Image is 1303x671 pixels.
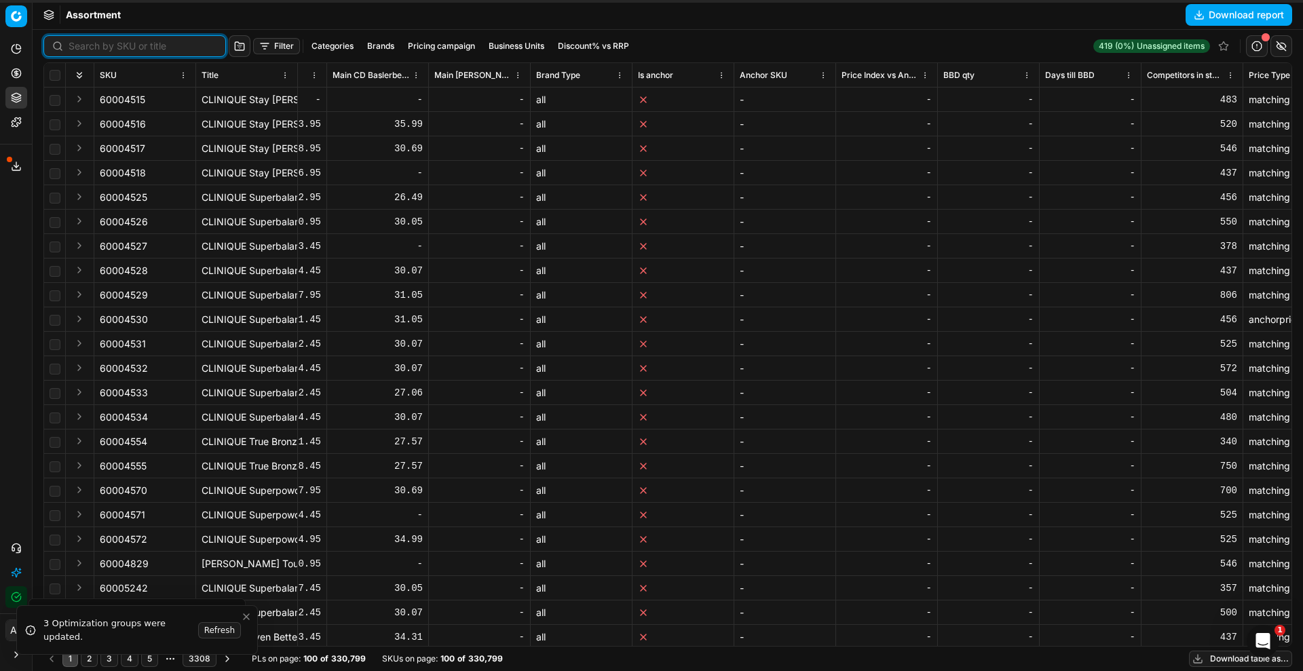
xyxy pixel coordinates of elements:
[71,579,88,596] button: Expand
[434,581,525,595] div: -
[69,39,217,53] input: Search by SKU or title
[202,337,292,351] div: CLINIQUE Superbalanced N/A Flüssige Foundation CN 60 LINEN 30 ml
[943,459,1034,473] div: -
[100,362,148,375] span: 60004532
[1045,581,1135,595] div: -
[202,410,292,424] div: CLINIQUE Superbalanced N/A Flüssige Foundation CN 13.5 PETAL 30 ml
[100,191,147,204] span: 60004525
[1045,435,1135,448] div: -
[943,484,1034,497] div: -
[740,386,830,400] div: -
[842,362,932,375] div: -
[100,264,148,277] span: 60004528
[1045,288,1135,302] div: -
[1189,651,1292,667] button: Download table as...
[1147,239,1237,253] div: 378
[71,140,88,156] button: Expand
[842,484,932,497] div: -
[943,70,975,81] span: BBD qty
[100,166,146,180] span: 60004518
[536,533,626,546] div: all
[740,288,830,302] div: -
[434,264,525,277] div: -
[434,557,525,571] div: -
[434,484,525,497] div: -
[333,484,423,497] div: 30.69
[100,581,148,595] span: 60005242
[434,191,525,204] div: -
[536,215,626,229] div: all
[1147,264,1237,277] div: 437
[1147,288,1237,302] div: 806
[333,410,423,424] div: 30.07
[434,606,525,619] div: -
[71,286,88,303] button: Expand
[943,362,1034,375] div: -
[1247,625,1279,657] iframe: Intercom live chat
[71,433,88,449] button: Expand
[66,8,121,22] nav: breadcrumb
[100,435,147,448] span: 60004554
[434,166,525,180] div: -
[1147,410,1237,424] div: 480
[100,288,148,302] span: 60004529
[333,313,423,326] div: 31.05
[434,362,525,375] div: -
[202,166,292,180] div: CLINIQUE Stay [PERSON_NAME] Kompaktpuder Nr. 04 - Honey 7,6 g
[333,70,409,81] span: Main CD Baslerbeauty
[434,117,525,131] div: -
[1045,410,1135,424] div: -
[202,508,292,522] div: CLINIQUE Superpowder Double Face N/A Kompaktpuder Nr. 04 - Matte Honey 10 g
[842,70,918,81] span: Price Index vs Anchor
[1147,533,1237,546] div: 525
[943,337,1034,351] div: -
[202,581,292,595] div: CLINIQUE Superbalanced N/A Flüssige Foundation WN 13 CREAM 30 ml
[740,93,830,107] div: -
[943,533,1034,546] div: -
[100,508,145,522] span: 60004571
[1045,93,1135,107] div: -
[1147,386,1237,400] div: 504
[202,533,292,546] div: CLINIQUE Superpowder Double Face N/A Kompaktpuder Nr. 07 - Matte Neutral 10 g
[202,484,292,497] div: CLINIQUE Superpowder Double Face N/A Kompaktpuder Nr. 02 - Matte Beige 10 g
[1093,39,1210,53] a: 419 (0%)Unassigned items
[5,619,27,641] button: AB
[202,70,219,81] span: Title
[943,166,1034,180] div: -
[536,288,626,302] div: all
[740,166,830,180] div: -
[536,264,626,277] div: all
[536,386,626,400] div: all
[740,435,830,448] div: -
[842,581,932,595] div: -
[333,264,423,277] div: 30.07
[943,288,1034,302] div: -
[536,557,626,571] div: all
[943,557,1034,571] div: -
[202,386,292,400] div: CLINIQUE Superbalanced N/A Flüssige Foundation WN 114 GOLDEN 30 ml
[1147,508,1237,522] div: 525
[434,239,525,253] div: -
[100,117,146,131] span: 60004516
[842,337,932,351] div: -
[202,288,292,302] div: CLINIQUE Superbalanced N/A Flüssige Foundation CN 42 NEUTRAL 30 ml
[121,651,138,667] button: 4
[100,337,146,351] span: 60004531
[740,264,830,277] div: -
[1137,41,1205,52] span: Unassigned items
[6,620,26,640] span: AB
[71,457,88,474] button: Expand
[1045,117,1135,131] div: -
[1147,362,1237,375] div: 572
[434,142,525,155] div: -
[333,386,423,400] div: 27.06
[71,164,88,180] button: Expand
[536,142,626,155] div: all
[202,435,292,448] div: CLINIQUE True Bronze N/A Bronzingpuder Nr. 02 - Sunkissed 9,6 g
[740,191,830,204] div: -
[71,506,88,522] button: Expand
[943,264,1034,277] div: -
[333,288,423,302] div: 31.05
[434,435,525,448] div: -
[740,142,830,155] div: -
